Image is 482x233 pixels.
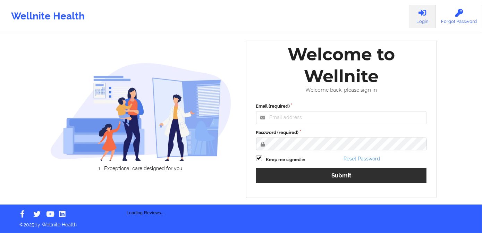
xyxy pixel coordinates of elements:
[409,5,436,28] a: Login
[57,166,231,171] li: Exceptional care designed for you.
[266,156,306,163] label: Keep me signed in
[256,103,427,110] label: Email (required)
[251,87,432,93] div: Welcome back, please sign in
[251,43,432,87] div: Welcome to Wellnite
[256,111,427,124] input: Email address
[436,5,482,28] a: Forgot Password
[344,156,380,161] a: Reset Password
[256,168,427,183] button: Submit
[15,216,467,228] p: © 2025 by Wellnite Health
[50,183,241,216] div: Loading Reviews...
[256,129,427,136] label: Password (required)
[50,63,231,161] img: wellnite-auth-hero_200.c722682e.png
